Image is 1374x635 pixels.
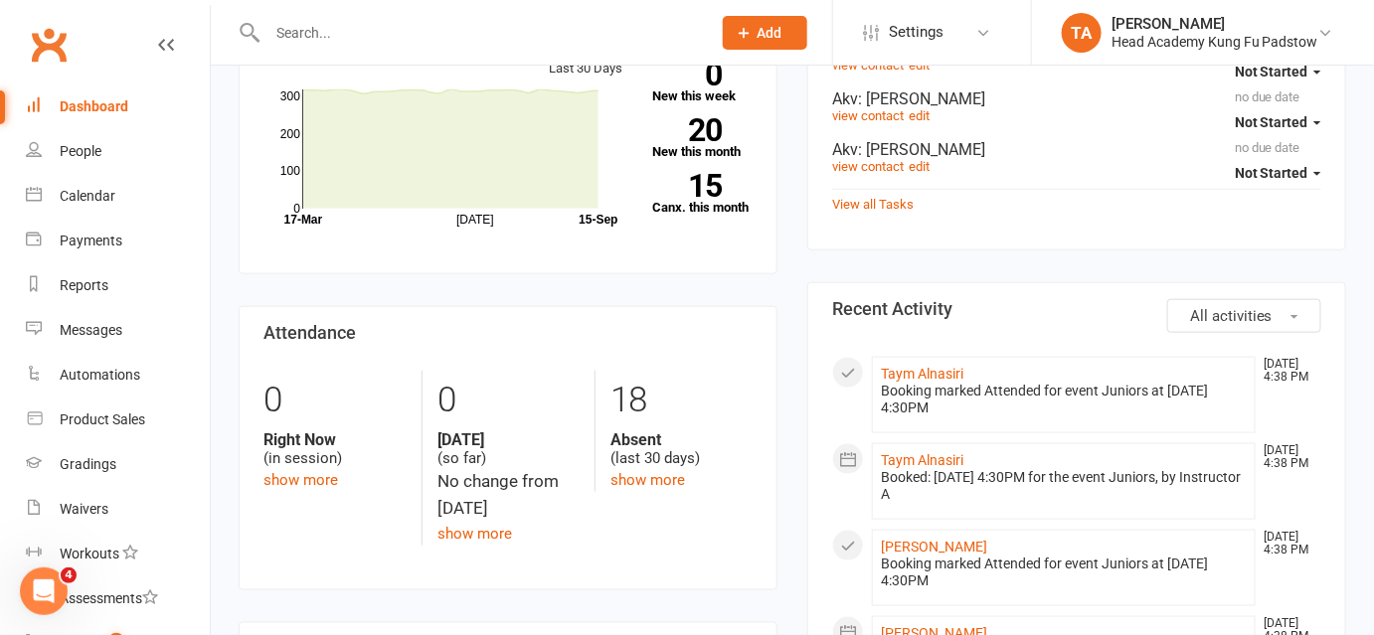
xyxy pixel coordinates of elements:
span: Not Started [1235,165,1308,181]
span: Add [758,25,782,41]
time: [DATE] 4:38 PM [1255,444,1320,470]
a: Taym Alnasiri [881,366,963,382]
span: Settings [889,10,944,55]
strong: 15 [653,171,723,201]
strong: 20 [653,115,723,145]
div: Akv [832,89,1321,108]
div: Assessments [60,590,158,606]
a: show more [263,471,338,489]
input: Search... [261,19,697,47]
div: Calendar [60,188,115,204]
div: Head Academy Kung Fu Padstow [1112,33,1318,51]
a: edit [909,108,930,123]
div: Product Sales [60,411,145,427]
span: Not Started [1235,64,1308,79]
a: Messages [26,308,210,353]
a: 20New this month [653,118,754,158]
span: Not Started [1235,114,1308,130]
div: (last 30 days) [610,430,753,468]
a: Automations [26,353,210,397]
a: Calendar [26,174,210,219]
div: Akv [832,140,1321,159]
div: Payments [60,233,122,248]
a: People [26,129,210,174]
time: [DATE] 4:38 PM [1255,358,1320,384]
div: Gradings [60,456,116,472]
iframe: Intercom live chat [20,567,68,615]
span: : [PERSON_NAME] [858,89,985,108]
div: Messages [60,322,122,338]
div: Booking marked Attended for event Juniors at [DATE] 4:30PM [881,383,1247,416]
a: Waivers [26,487,210,532]
a: Gradings [26,442,210,487]
a: edit [909,159,930,174]
span: 4 [61,567,77,583]
strong: [DATE] [437,430,580,449]
button: Add [723,16,807,50]
a: show more [437,525,512,543]
div: Reports [60,277,108,293]
a: view contact [832,159,904,174]
div: Waivers [60,501,108,517]
button: All activities [1167,299,1321,333]
a: Workouts [26,532,210,576]
a: Payments [26,219,210,263]
a: Taym Alnasiri [881,452,963,468]
a: Dashboard [26,84,210,129]
time: [DATE] 4:38 PM [1255,531,1320,556]
div: [PERSON_NAME] [1112,15,1318,33]
strong: Absent [610,430,753,449]
div: (in session) [263,430,407,468]
div: Booking marked Attended for event Juniors at [DATE] 4:30PM [881,556,1247,589]
a: View all Tasks [832,197,914,212]
a: view contact [832,108,904,123]
a: show more [610,471,685,489]
div: No change from [DATE] [437,468,580,522]
h3: Attendance [263,323,753,343]
div: 18 [610,371,753,430]
a: Assessments [26,576,210,621]
div: 0 [263,371,407,430]
button: Not Started [1235,104,1321,140]
div: Workouts [60,546,119,561]
button: Not Started [1235,155,1321,191]
strong: 0 [653,60,723,89]
span: All activities [1190,307,1273,325]
span: : [PERSON_NAME] [858,140,985,159]
a: 15Canx. this month [653,174,754,214]
a: 0New this week [653,63,754,102]
a: Clubworx [24,20,74,70]
div: Dashboard [60,98,128,114]
strong: Right Now [263,430,407,449]
div: (so far) [437,430,580,468]
a: Reports [26,263,210,308]
button: Not Started [1235,54,1321,89]
div: People [60,143,101,159]
a: Product Sales [26,397,210,442]
div: Automations [60,367,140,383]
div: 0 [437,371,580,430]
a: [PERSON_NAME] [881,539,987,555]
div: Booked: [DATE] 4:30PM for the event Juniors, by Instructor A [881,469,1247,503]
div: TA [1062,13,1102,53]
h3: Recent Activity [832,299,1321,319]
